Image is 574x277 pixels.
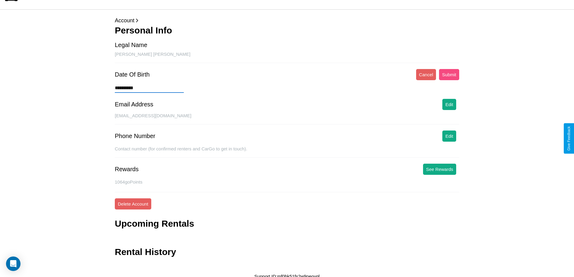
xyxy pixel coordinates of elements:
[115,113,459,124] div: [EMAIL_ADDRESS][DOMAIN_NAME]
[6,257,20,271] div: Open Intercom Messenger
[416,69,436,80] button: Cancel
[115,101,153,108] div: Email Address
[115,247,176,257] h3: Rental History
[115,166,139,173] div: Rewards
[115,16,459,25] p: Account
[442,99,456,110] button: Edit
[115,178,459,186] p: 1064 goPoints
[442,131,456,142] button: Edit
[423,164,456,175] button: See Rewards
[115,146,459,158] div: Contact number (for confirmed renters and CarGo to get in touch).
[115,52,459,63] div: [PERSON_NAME] [PERSON_NAME]
[115,219,194,229] h3: Upcoming Rentals
[567,126,571,151] div: Give Feedback
[115,71,150,78] div: Date Of Birth
[115,42,147,49] div: Legal Name
[439,69,459,80] button: Submit
[115,25,459,36] h3: Personal Info
[115,198,151,209] button: Delete Account
[115,133,155,140] div: Phone Number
